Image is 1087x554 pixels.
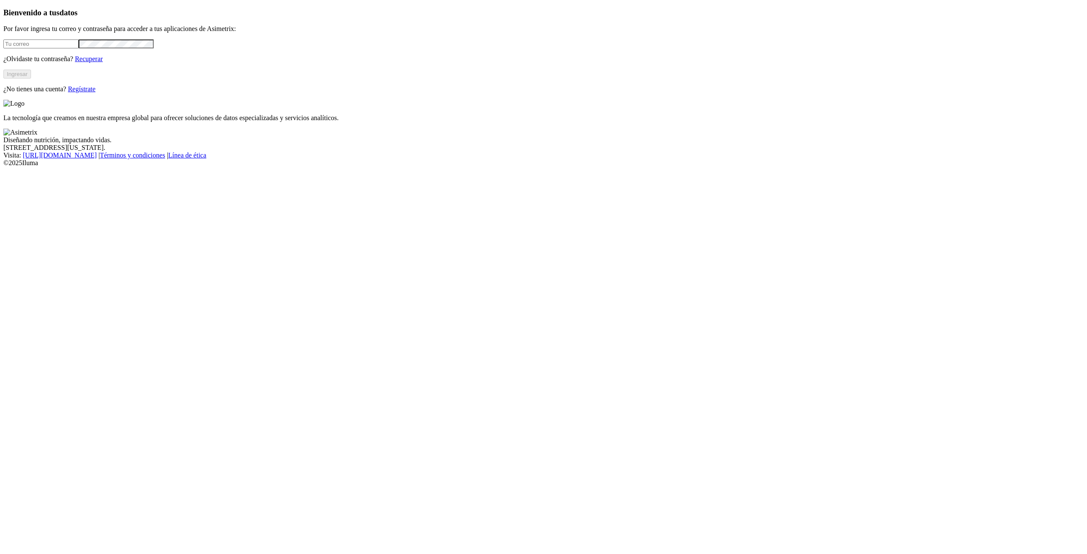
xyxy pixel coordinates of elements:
[3,8,1084,17] h3: Bienvenido a tus
[3,70,31,79] button: Ingresar
[3,39,79,48] input: Tu correo
[68,85,96,93] a: Regístrate
[3,136,1084,144] div: Diseñando nutrición, impactando vidas.
[168,152,206,159] a: Línea de ética
[100,152,165,159] a: Términos y condiciones
[3,55,1084,63] p: ¿Olvidaste tu contraseña?
[3,100,25,107] img: Logo
[59,8,78,17] span: datos
[3,25,1084,33] p: Por favor ingresa tu correo y contraseña para acceder a tus aplicaciones de Asimetrix:
[3,159,1084,167] div: © 2025 Iluma
[75,55,103,62] a: Recuperar
[3,152,1084,159] div: Visita : | |
[3,144,1084,152] div: [STREET_ADDRESS][US_STATE].
[23,152,97,159] a: [URL][DOMAIN_NAME]
[3,129,37,136] img: Asimetrix
[3,114,1084,122] p: La tecnología que creamos en nuestra empresa global para ofrecer soluciones de datos especializad...
[3,85,1084,93] p: ¿No tienes una cuenta?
